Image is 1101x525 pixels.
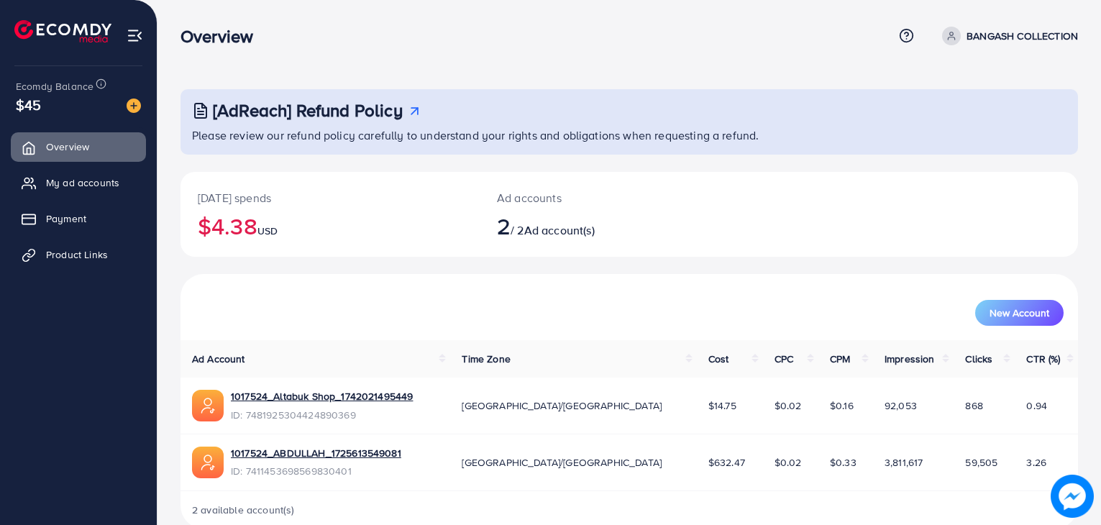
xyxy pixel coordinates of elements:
[830,398,854,413] span: $0.16
[708,455,745,470] span: $632.47
[885,455,923,470] span: 3,811,617
[192,127,1069,144] p: Please review our refund policy carefully to understand your rights and obligations when requesti...
[231,446,401,460] a: 1017524_ABDULLAH_1725613549081
[497,209,511,242] span: 2
[497,189,687,206] p: Ad accounts
[14,20,111,42] img: logo
[11,204,146,233] a: Payment
[127,27,143,44] img: menu
[1051,475,1094,518] img: image
[1026,455,1046,470] span: 3.26
[192,390,224,421] img: ic-ads-acc.e4c84228.svg
[231,464,401,478] span: ID: 7411453698569830401
[192,352,245,366] span: Ad Account
[462,455,662,470] span: [GEOGRAPHIC_DATA]/[GEOGRAPHIC_DATA]
[775,455,802,470] span: $0.02
[936,27,1078,45] a: BANGASH COLLECTION
[213,100,403,121] h3: [AdReach] Refund Policy
[708,352,729,366] span: Cost
[192,447,224,478] img: ic-ads-acc.e4c84228.svg
[524,222,595,238] span: Ad account(s)
[181,26,265,47] h3: Overview
[231,408,413,422] span: ID: 7481925304424890369
[975,300,1064,326] button: New Account
[11,132,146,161] a: Overview
[1026,398,1047,413] span: 0.94
[462,352,510,366] span: Time Zone
[192,503,295,517] span: 2 available account(s)
[11,168,146,197] a: My ad accounts
[775,398,802,413] span: $0.02
[462,398,662,413] span: [GEOGRAPHIC_DATA]/[GEOGRAPHIC_DATA]
[127,99,141,113] img: image
[965,352,992,366] span: Clicks
[1026,352,1060,366] span: CTR (%)
[775,352,793,366] span: CPC
[497,212,687,239] h2: / 2
[46,247,108,262] span: Product Links
[231,389,413,403] a: 1017524_Altabuk Shop_1742021495449
[885,352,935,366] span: Impression
[965,398,982,413] span: 868
[198,189,462,206] p: [DATE] spends
[198,212,462,239] h2: $4.38
[990,308,1049,318] span: New Account
[885,398,917,413] span: 92,053
[967,27,1078,45] p: BANGASH COLLECTION
[46,211,86,226] span: Payment
[11,240,146,269] a: Product Links
[965,455,997,470] span: 59,505
[16,79,93,93] span: Ecomdy Balance
[830,352,850,366] span: CPM
[46,175,119,190] span: My ad accounts
[46,140,89,154] span: Overview
[708,398,736,413] span: $14.75
[257,224,278,238] span: USD
[830,455,856,470] span: $0.33
[16,94,41,115] span: $45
